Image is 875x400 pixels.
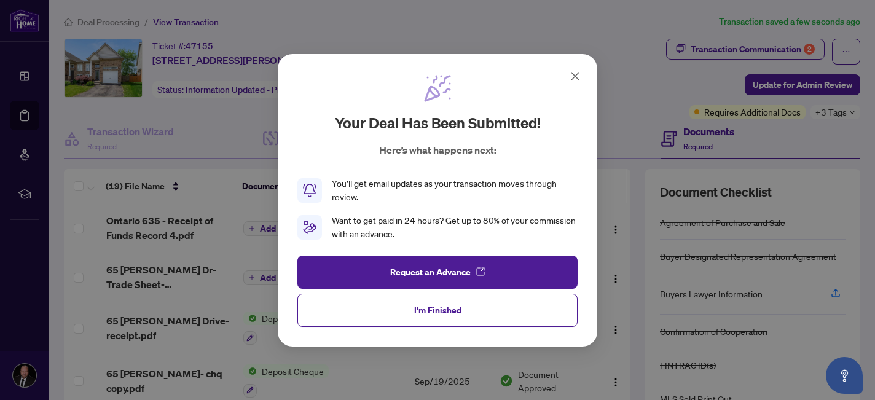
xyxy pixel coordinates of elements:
[297,255,578,288] button: Request an Advance
[332,214,578,241] div: Want to get paid in 24 hours? Get up to 80% of your commission with an advance.
[379,143,496,157] p: Here’s what happens next:
[414,300,461,320] span: I'm Finished
[390,262,471,281] span: Request an Advance
[332,177,578,204] div: You’ll get email updates as your transaction moves through review.
[826,357,863,394] button: Open asap
[297,293,578,326] button: I'm Finished
[335,113,541,133] h2: Your deal has been submitted!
